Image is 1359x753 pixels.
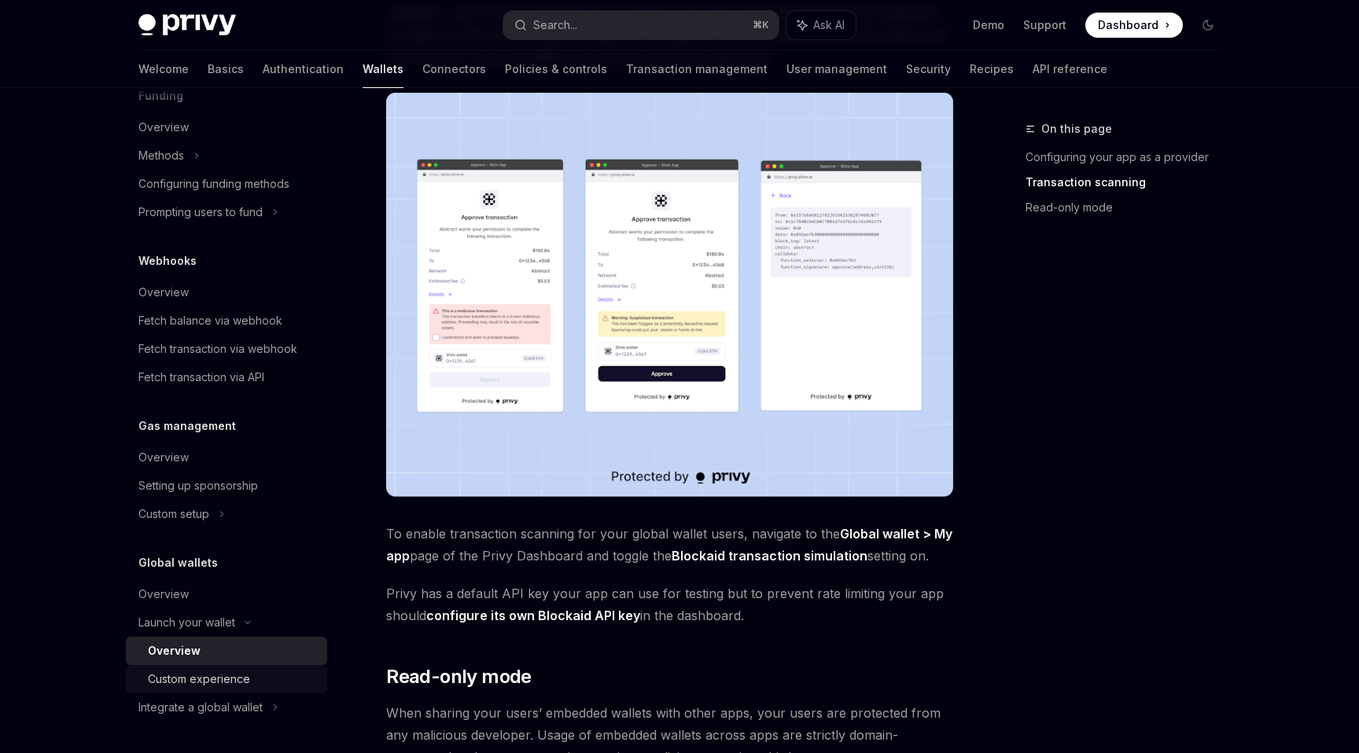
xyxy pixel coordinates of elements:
a: Transaction scanning [1026,170,1233,195]
a: Overview [126,113,327,141]
strong: configure its own Blockaid API key [426,608,640,623]
a: Security [906,50,951,88]
a: Transaction management [626,50,768,88]
img: Transaction scanning UI [386,93,953,498]
a: Wallets [363,50,403,88]
div: Fetch transaction via API [138,368,264,387]
h5: Gas management [138,417,236,435]
span: Read-only mode [386,664,532,689]
button: Search...⌘K [503,11,779,39]
span: ⌘ K [753,19,769,31]
div: Fetch transaction via webhook [138,340,297,358]
a: Fetch transaction via API [126,363,327,391]
a: Custom experience [126,665,327,693]
div: Launch your wallet [138,613,235,632]
div: Overview [138,283,189,302]
h5: Global wallets [138,553,218,572]
div: Integrate a global wallet [138,698,263,717]
div: Configuring funding methods [138,174,289,193]
a: Configuring funding methods [126,170,327,198]
div: Prompting users to fund [138,203,263,222]
a: Basics [208,50,244,88]
a: Dashboard [1085,13,1183,38]
a: User management [786,50,887,88]
strong: Blockaid transaction simulation [672,548,867,564]
a: Support [1023,17,1066,33]
span: Ask AI [813,17,845,33]
a: Recipes [970,50,1014,88]
button: Toggle dark mode [1195,13,1221,38]
a: Policies & controls [505,50,607,88]
a: Overview [126,278,327,307]
a: Global wallet > My app [386,526,952,564]
a: Welcome [138,50,189,88]
a: Fetch transaction via webhook [126,335,327,363]
a: API reference [1033,50,1107,88]
div: Overview [138,118,189,137]
a: Overview [126,637,327,665]
a: Read-only mode [1026,195,1233,220]
span: On this page [1041,119,1112,138]
a: Authentication [263,50,344,88]
a: Demo [973,17,1004,33]
div: Custom setup [138,505,209,523]
div: Methods [138,146,184,165]
div: Overview [148,641,201,660]
div: Overview [138,448,189,467]
span: Privy has a default API key your app can use for testing but to prevent rate limiting your app sh... [386,582,953,626]
div: Fetch balance via webhook [138,311,282,330]
div: Overview [138,585,189,604]
div: Setting up sponsorship [138,476,258,495]
h5: Webhooks [138,252,197,270]
a: Fetch balance via webhook [126,307,327,335]
button: Ask AI [786,11,856,39]
span: Dashboard [1098,17,1158,33]
span: To enable transaction scanning for your global wallet users, navigate to the page of the Privy Da... [386,523,953,567]
a: Setting up sponsorship [126,472,327,500]
a: Overview [126,443,327,472]
div: Custom experience [148,670,250,689]
a: Overview [126,580,327,608]
a: Configuring your app as a provider [1026,145,1233,170]
img: dark logo [138,14,236,36]
div: Search... [533,16,577,35]
a: Connectors [422,50,486,88]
